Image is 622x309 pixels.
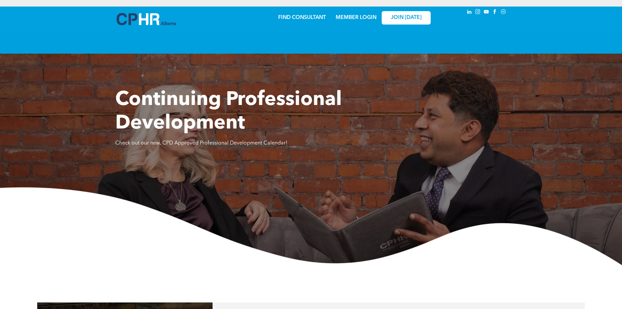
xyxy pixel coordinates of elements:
[466,8,473,17] a: linkedin
[491,8,499,17] a: facebook
[278,15,326,20] a: FIND CONSULTANT
[382,11,431,25] a: JOIN [DATE]
[483,8,490,17] a: youtube
[500,8,507,17] a: Social network
[336,15,376,20] a: MEMBER LOGIN
[117,13,176,25] img: A blue and white logo for cp alberta
[115,90,342,133] span: Continuing Professional Development
[115,141,287,146] span: Check out our new, CPD Approved Professional Development Calendar!
[391,15,422,21] span: JOIN [DATE]
[474,8,482,17] a: instagram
